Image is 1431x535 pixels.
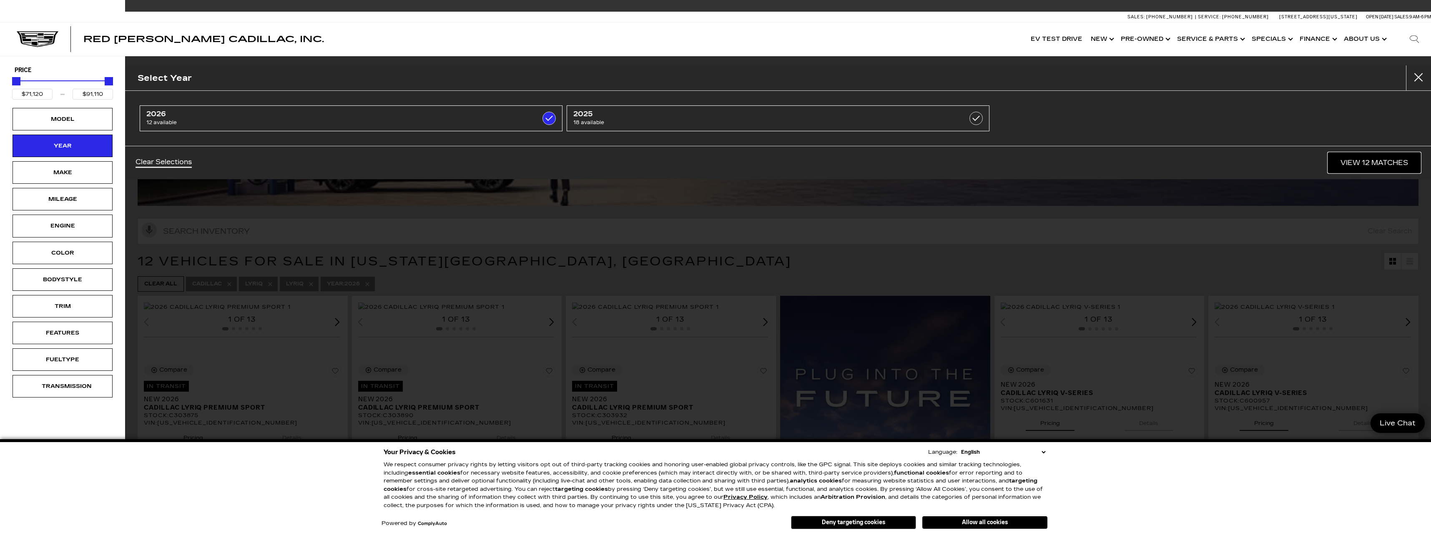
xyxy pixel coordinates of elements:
[12,89,53,100] input: Minimum
[13,242,113,264] div: ColorColor
[1376,418,1420,428] span: Live Chat
[928,450,957,455] div: Language:
[13,135,113,157] div: YearYear
[821,494,885,500] strong: Arbitration Provision
[13,375,113,397] div: TransmissionTransmission
[791,516,916,529] button: Deny targeting cookies
[13,268,113,291] div: BodystyleBodystyle
[1409,14,1431,20] span: 9 AM-6 PM
[382,521,447,526] div: Powered by
[42,248,83,257] div: Color
[13,188,113,210] div: MileageMileage
[13,295,113,317] div: TrimTrim
[1173,22,1248,56] a: Service & Parts
[136,158,192,168] a: Clear Selections
[555,486,608,492] strong: targeting cookies
[894,470,949,476] strong: functional cookies
[83,35,324,43] a: Red [PERSON_NAME] Cadillac, Inc.
[1366,14,1393,20] span: Open [DATE]
[42,168,83,177] div: Make
[146,110,495,118] span: 2026
[42,141,83,150] div: Year
[1406,65,1431,90] button: Close
[1222,14,1269,20] span: [PHONE_NUMBER]
[1248,22,1295,56] a: Specials
[42,221,83,230] div: Engine
[105,77,113,85] div: Maximum Price
[42,382,83,391] div: Transmission
[13,348,113,371] div: FueltypeFueltype
[1279,14,1358,20] a: [STREET_ADDRESS][US_STATE]
[140,105,562,131] a: 202612 available
[138,71,192,85] h2: Select Year
[12,74,113,100] div: Price
[1195,15,1271,19] a: Service: [PHONE_NUMBER]
[17,31,58,47] img: Cadillac Dark Logo with Cadillac White Text
[13,322,113,344] div: FeaturesFeatures
[1295,22,1340,56] a: Finance
[1146,14,1193,20] span: [PHONE_NUMBER]
[567,105,989,131] a: 202518 available
[73,89,113,100] input: Maximum
[1340,22,1389,56] a: About Us
[790,477,842,484] strong: analytics cookies
[42,355,83,364] div: Fueltype
[1117,22,1173,56] a: Pre-Owned
[922,516,1047,529] button: Allow all cookies
[1027,22,1087,56] a: EV Test Drive
[573,110,921,118] span: 2025
[418,521,447,526] a: ComplyAuto
[408,470,460,476] strong: essential cookies
[384,461,1047,510] p: We respect consumer privacy rights by letting visitors opt out of third-party tracking cookies an...
[1087,22,1117,56] a: New
[573,118,921,127] span: 18 available
[1328,152,1421,173] a: View 12 Matches
[1371,413,1425,433] a: Live Chat
[384,446,456,458] span: Your Privacy & Cookies
[146,118,495,127] span: 12 available
[1398,22,1431,56] div: Search
[1127,15,1195,19] a: Sales: [PHONE_NUMBER]
[42,115,83,124] div: Model
[1127,14,1145,20] span: Sales:
[42,328,83,337] div: Features
[384,477,1037,492] strong: targeting cookies
[959,448,1047,456] select: Language Select
[42,275,83,284] div: Bodystyle
[42,302,83,311] div: Trim
[13,161,113,184] div: MakeMake
[83,34,324,44] span: Red [PERSON_NAME] Cadillac, Inc.
[13,215,113,237] div: EngineEngine
[15,67,110,74] h5: Price
[12,77,20,85] div: Minimum Price
[1394,14,1409,20] span: Sales:
[723,494,768,500] u: Privacy Policy
[13,108,113,130] div: ModelModel
[1198,14,1221,20] span: Service:
[42,195,83,204] div: Mileage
